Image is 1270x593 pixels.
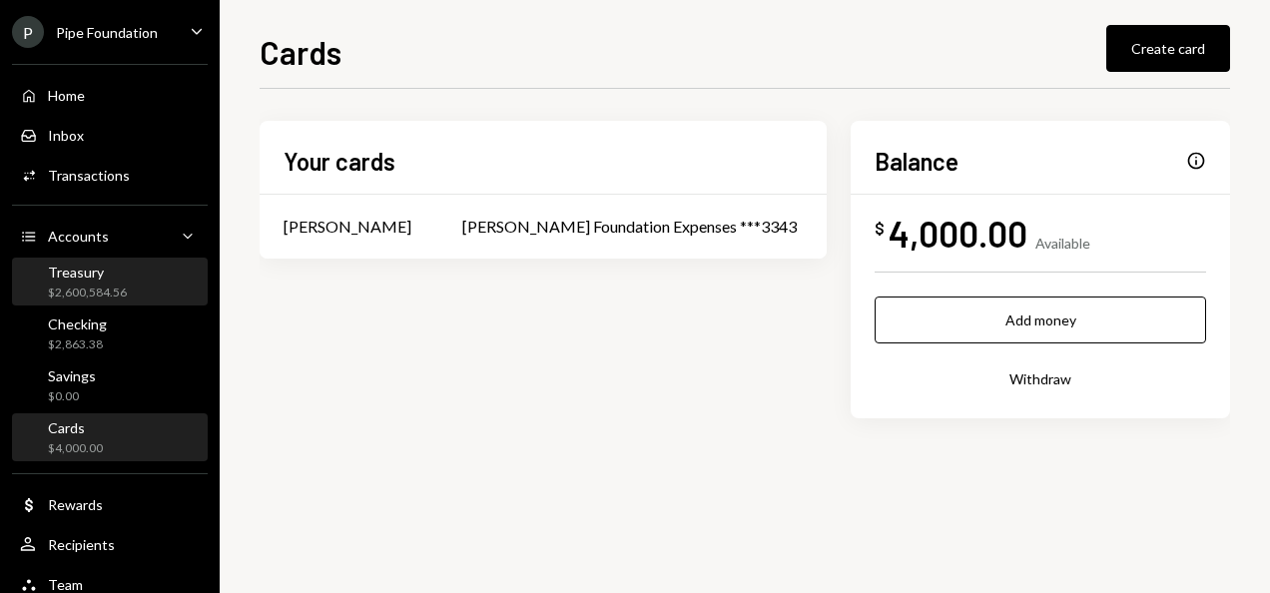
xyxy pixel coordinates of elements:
a: Home [12,77,208,113]
div: $2,863.38 [48,336,107,353]
a: Accounts [12,218,208,254]
a: Treasury$2,600,584.56 [12,258,208,305]
a: Checking$2,863.38 [12,309,208,357]
div: 4,000.00 [889,211,1027,256]
a: Inbox [12,117,208,153]
div: Team [48,576,83,593]
div: [PERSON_NAME] [284,215,411,239]
div: Inbox [48,127,84,144]
h2: Your cards [284,145,395,178]
div: Home [48,87,85,104]
div: Cards [48,419,103,436]
button: Create card [1106,25,1230,72]
div: $0.00 [48,388,96,405]
div: Pipe Foundation [56,24,158,41]
div: Recipients [48,536,115,553]
div: Treasury [48,264,127,281]
button: Add money [875,296,1206,343]
div: $4,000.00 [48,440,103,457]
a: Transactions [12,157,208,193]
a: Recipients [12,526,208,562]
a: Cards$4,000.00 [12,413,208,461]
div: Accounts [48,228,109,245]
div: P [12,16,44,48]
div: [PERSON_NAME] Foundation Expenses ***3343 [462,215,803,239]
div: Rewards [48,496,103,513]
a: Savings$0.00 [12,361,208,409]
div: Transactions [48,167,130,184]
div: Savings [48,367,96,384]
div: $2,600,584.56 [48,285,127,301]
h1: Cards [260,32,341,72]
a: Rewards [12,486,208,522]
h2: Balance [875,145,958,178]
button: Withdraw [875,355,1206,402]
div: Checking [48,315,107,332]
div: Available [1035,235,1090,252]
div: $ [875,219,885,239]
